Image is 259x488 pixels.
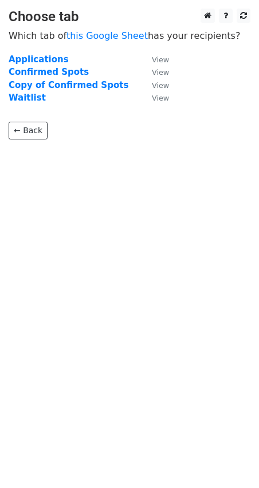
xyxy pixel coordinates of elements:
a: View [140,54,169,65]
a: View [140,93,169,103]
small: View [152,94,169,102]
a: Applications [9,54,69,65]
a: Waitlist [9,93,46,103]
p: Which tab of has your recipients? [9,30,250,42]
small: View [152,55,169,64]
a: Confirmed Spots [9,67,89,77]
small: View [152,68,169,77]
small: View [152,81,169,90]
a: Copy of Confirmed Spots [9,80,128,90]
a: this Google Sheet [66,30,148,41]
a: View [140,80,169,90]
a: View [140,67,169,77]
a: ← Back [9,122,48,139]
h3: Choose tab [9,9,250,25]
